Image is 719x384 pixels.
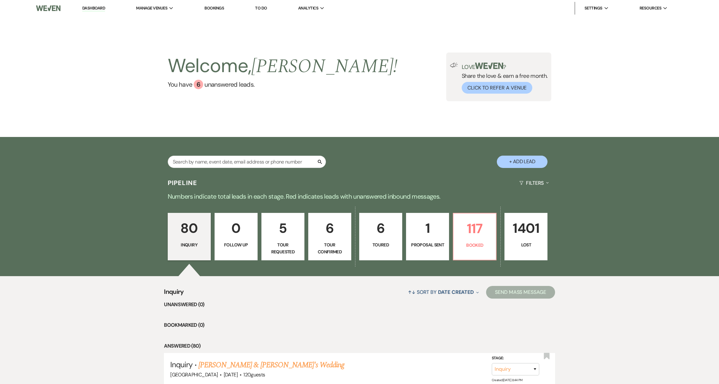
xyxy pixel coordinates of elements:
p: 80 [172,218,207,239]
p: 6 [363,218,398,239]
a: 0Follow Up [215,213,258,260]
a: 1401Lost [504,213,547,260]
p: Tour Requested [266,241,300,256]
p: Numbers indicate total leads in each stage. Red indicates leads with unanswered inbound messages. [132,191,587,201]
span: [DATE] [224,371,238,378]
div: 6 [194,80,203,89]
button: Send Mass Message [486,286,555,299]
h3: Pipeline [168,178,197,187]
span: 120 guests [243,371,265,378]
a: To Do [255,5,267,11]
span: Date Created [438,289,474,295]
a: 1Proposal Sent [406,213,449,260]
a: 117Booked [453,213,497,260]
p: 6 [312,218,347,239]
img: loud-speaker-illustration.svg [450,63,458,68]
a: 6Tour Confirmed [308,213,351,260]
p: 117 [457,218,492,239]
span: ↑↓ [408,289,416,295]
span: [GEOGRAPHIC_DATA] [170,371,218,378]
span: Settings [585,5,603,11]
p: Toured [363,241,398,248]
label: Stage: [492,355,539,362]
a: Dashboard [82,5,105,11]
a: 80Inquiry [168,213,211,260]
p: 0 [219,218,253,239]
a: 6Toured [359,213,402,260]
input: Search by name, event date, email address or phone number [168,156,326,168]
div: Share the love & earn a free month. [458,63,548,94]
button: Click to Refer a Venue [462,82,532,94]
p: Love ? [462,63,548,70]
img: Weven Logo [36,2,60,15]
p: Follow Up [219,241,253,248]
p: 1 [410,218,445,239]
h2: Welcome, [168,53,398,80]
a: You have 6 unanswered leads. [168,80,398,89]
p: Booked [457,242,492,249]
span: Analytics [298,5,318,11]
a: 5Tour Requested [261,213,304,260]
span: Created: [DATE] 8:44 PM [492,378,522,382]
span: Inquiry [164,287,184,300]
button: + Add Lead [497,156,547,168]
span: Inquiry [170,360,192,369]
li: Unanswered (0) [164,300,555,309]
li: Bookmarked (0) [164,321,555,329]
span: Manage Venues [136,5,167,11]
a: [PERSON_NAME] & [PERSON_NAME]'s Wedding [198,359,345,371]
p: Lost [509,241,543,248]
span: Resources [640,5,661,11]
button: Filters [517,175,551,191]
span: [PERSON_NAME] ! [251,52,397,81]
button: Sort By Date Created [405,284,481,300]
img: weven-logo-green.svg [475,63,503,69]
p: Inquiry [172,241,207,248]
li: Answered (80) [164,342,555,350]
p: 5 [266,218,300,239]
p: 1401 [509,218,543,239]
p: Tour Confirmed [312,241,347,256]
p: Proposal Sent [410,241,445,248]
a: Bookings [204,5,224,11]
